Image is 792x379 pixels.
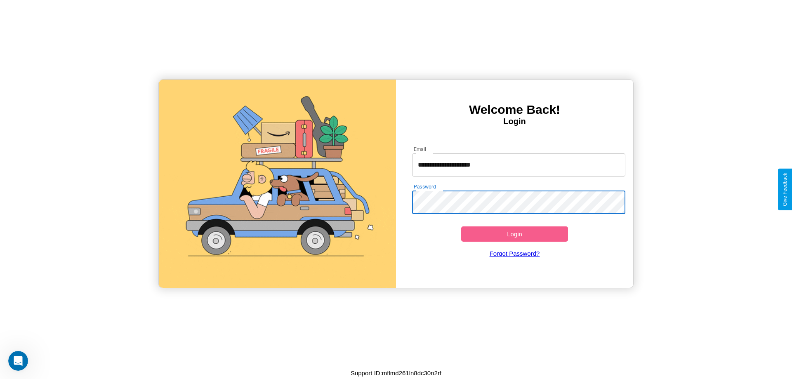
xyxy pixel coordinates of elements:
[396,103,633,117] h3: Welcome Back!
[159,80,396,288] img: gif
[414,146,427,153] label: Email
[351,367,441,379] p: Support ID: mflmd261ln8dc30n2rf
[782,173,788,206] div: Give Feedback
[461,226,568,242] button: Login
[414,183,436,190] label: Password
[408,242,622,265] a: Forgot Password?
[8,351,28,371] iframe: Intercom live chat
[396,117,633,126] h4: Login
